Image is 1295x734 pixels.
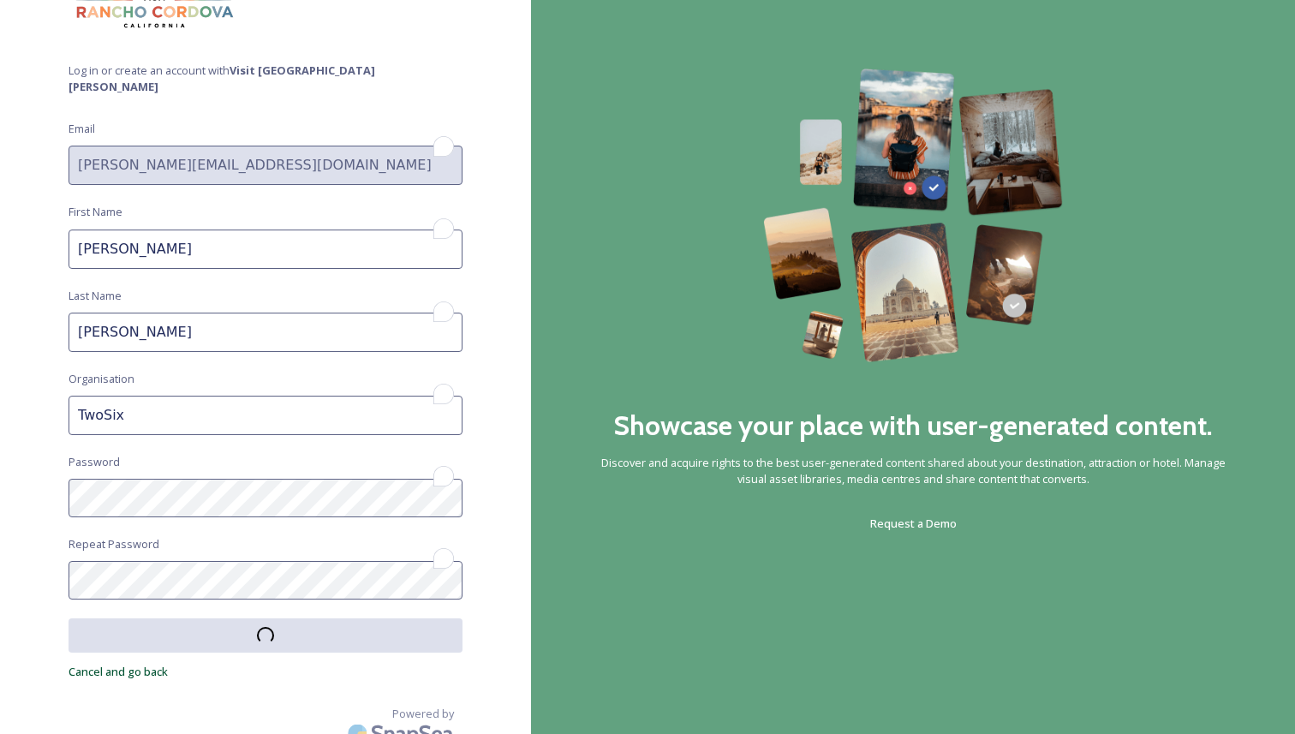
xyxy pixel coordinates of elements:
img: tab_keywords_by_traffic_grey.svg [170,99,184,113]
h2: Showcase your place with user-generated content. [613,405,1213,446]
img: tab_domain_overview_orange.svg [46,99,60,113]
span: Cancel and go back [69,664,168,679]
input: To enrich screen reader interactions, please activate Accessibility in Grammarly extension settings [69,146,462,185]
span: Last Name [69,288,122,304]
span: First Name [69,204,122,220]
span: Organisation [69,371,134,387]
span: Repeat Password [69,536,159,552]
span: Request a Demo [870,516,957,531]
span: Log in or create an account with [69,63,462,95]
div: v 4.0.25 [48,27,84,41]
a: Request a Demo [870,513,957,534]
input: To enrich screen reader interactions, please activate Accessibility in Grammarly extension settings [69,230,462,269]
input: To enrich screen reader interactions, please activate Accessibility in Grammarly extension settings [69,479,462,517]
input: To enrich screen reader interactions, please activate Accessibility in Grammarly extension settings [69,561,462,600]
span: Discover and acquire rights to the best user-generated content shared about your destination, att... [600,455,1226,487]
img: logo_orange.svg [27,27,41,41]
span: Email [69,121,95,137]
span: Password [69,454,120,470]
div: Domain Overview [65,101,153,112]
div: Domain: [DOMAIN_NAME] [45,45,188,58]
input: To enrich screen reader interactions, please activate Accessibility in Grammarly extension settings [69,396,462,435]
div: Keywords by Traffic [189,101,289,112]
strong: Visit [GEOGRAPHIC_DATA][PERSON_NAME] [69,63,375,94]
span: Powered by [392,706,454,722]
img: 63b42ca75bacad526042e722_Group%20154-p-800.png [763,69,1063,362]
input: To enrich screen reader interactions, please activate Accessibility in Grammarly extension settings [69,313,462,352]
img: website_grey.svg [27,45,41,58]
